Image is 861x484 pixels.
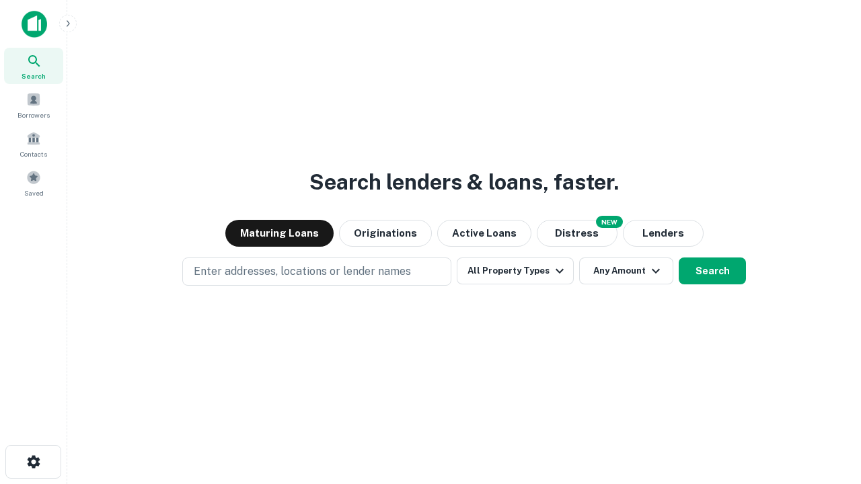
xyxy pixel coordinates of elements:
[22,11,47,38] img: capitalize-icon.png
[457,257,574,284] button: All Property Types
[596,216,623,228] div: NEW
[4,48,63,84] a: Search
[20,149,47,159] span: Contacts
[24,188,44,198] span: Saved
[579,257,673,284] button: Any Amount
[794,376,861,441] iframe: Chat Widget
[194,264,411,280] p: Enter addresses, locations or lender names
[4,126,63,162] a: Contacts
[437,220,531,247] button: Active Loans
[623,220,704,247] button: Lenders
[339,220,432,247] button: Originations
[309,166,619,198] h3: Search lenders & loans, faster.
[225,220,334,247] button: Maturing Loans
[679,257,746,284] button: Search
[22,71,46,81] span: Search
[537,220,617,247] button: Search distressed loans with lien and other non-mortgage details.
[17,110,50,120] span: Borrowers
[4,87,63,123] a: Borrowers
[182,257,451,286] button: Enter addresses, locations or lender names
[4,165,63,201] a: Saved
